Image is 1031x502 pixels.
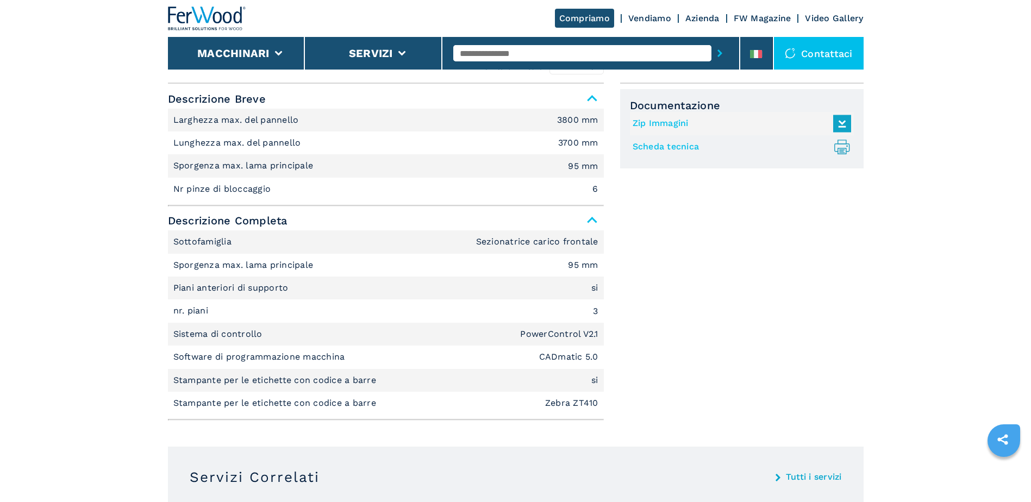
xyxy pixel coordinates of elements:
[734,13,791,23] a: FW Magazine
[173,397,379,409] p: Stampante per le etichette con codice a barre
[173,351,348,363] p: Software di programmazione macchina
[173,114,302,126] p: Larghezza max. del pannello
[173,183,274,195] p: Nr pinze di bloccaggio
[786,473,842,481] a: Tutti i servizi
[774,37,864,70] div: Contattaci
[539,353,598,361] em: CADmatic 5.0
[555,9,614,28] a: Compriamo
[592,185,598,193] em: 6
[168,89,604,109] span: Descrizione Breve
[557,116,598,124] em: 3800 mm
[173,137,304,149] p: Lunghezza max. del pannello
[349,47,393,60] button: Servizi
[545,399,598,407] em: Zebra ZT410
[197,47,270,60] button: Macchinari
[568,162,598,171] em: 95 mm
[591,284,598,292] em: si
[591,376,598,385] em: si
[190,468,320,486] h3: Servizi Correlati
[173,374,379,386] p: Stampante per le etichette con codice a barre
[568,261,598,269] em: 95 mm
[593,307,598,316] em: 3
[168,211,604,230] span: Descrizione Completa
[633,115,846,133] a: Zip Immagini
[805,13,863,23] a: Video Gallery
[173,282,291,294] p: Piani anteriori di supporto
[989,426,1016,453] a: sharethis
[173,328,265,340] p: Sistema di controllo
[168,230,604,415] div: Descrizione Completa
[711,41,728,66] button: submit-button
[785,48,796,59] img: Contattaci
[558,139,598,147] em: 3700 mm
[685,13,720,23] a: Azienda
[168,7,246,30] img: Ferwood
[985,453,1023,494] iframe: Chat
[633,138,846,156] a: Scheda tecnica
[173,305,211,317] p: nr. piani
[173,259,316,271] p: Sporgenza max. lama principale
[520,330,598,338] em: PowerControl V2.1
[476,237,598,246] em: Sezionatrice carico frontale
[628,13,671,23] a: Vendiamo
[173,160,316,172] p: Sporgenza max. lama principale
[173,236,235,248] p: Sottofamiglia
[168,109,604,201] div: Descrizione Breve
[630,99,854,112] span: Documentazione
